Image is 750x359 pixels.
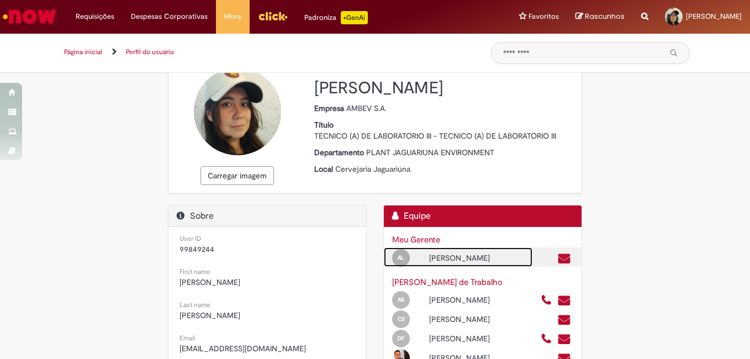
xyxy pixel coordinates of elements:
[179,344,306,353] span: [EMAIL_ADDRESS][DOMAIN_NAME]
[398,254,404,261] span: AL
[421,333,532,344] div: [PERSON_NAME]
[557,314,571,326] a: Enviar um e-mail para JGCRSS@ambev.com.br
[384,309,532,328] div: Open Profile: Cesar Rodrigo Simon
[1,6,58,28] img: ServiceNow
[541,333,552,346] a: Ligar para +55 1111111000
[304,11,368,24] div: Padroniza
[200,166,274,185] button: Carregar imagem
[179,300,210,309] small: Last name
[421,294,532,305] div: [PERSON_NAME]
[179,334,196,342] small: Email
[384,328,532,347] div: Open Profile: Denis Vitor Ferreira
[585,11,625,22] span: Rascunhos
[179,310,240,320] span: [PERSON_NAME]
[60,42,474,62] ul: Trilhas de página
[421,314,532,325] div: [PERSON_NAME]
[131,11,208,22] span: Despesas Corporativas
[421,252,532,263] div: [PERSON_NAME]
[314,103,346,113] strong: Empresa
[557,252,571,265] a: Enviar um e-mail para 99818195@ambev.com.br
[398,315,405,323] span: CS
[258,8,288,24] img: click_logo_yellow_360x200.png
[314,147,366,157] strong: Departamento
[64,47,102,56] a: Página inicial
[366,147,494,157] span: PLANT JAGUARIUNA ENVIRONMENT
[314,164,335,174] strong: Local
[398,335,404,342] span: DF
[179,277,240,287] span: [PERSON_NAME]
[179,244,214,254] span: 99849244
[126,47,174,56] a: Perfil do usuário
[398,296,404,303] span: AB
[346,103,387,113] span: AMBEV S.A.
[314,131,556,141] span: TECNICO (A) DE LABORATORIO III - TECNICO (A) DE LABORATORIO III
[179,234,201,243] small: User ID
[392,278,573,287] h3: [PERSON_NAME] de Trabalho
[392,235,573,245] h3: Meu Gerente
[314,79,573,97] h2: [PERSON_NAME]
[76,11,114,22] span: Requisições
[557,333,571,346] a: Enviar um e-mail para jgdvf@ambev.com.br
[341,11,368,24] p: +GenAi
[686,12,742,21] span: [PERSON_NAME]
[529,11,559,22] span: Favoritos
[392,211,573,221] h2: Equipe
[224,11,241,22] span: More
[179,267,210,276] small: First name
[557,294,571,307] a: Enviar um e-mail para JGAMB@ambev.com.br
[335,164,410,174] span: Cervejaria Jaguariúna
[384,247,532,267] div: Open Profile: Antonio Cattozatto Lino
[541,294,552,307] a: Ligar para +55 1111111000
[177,211,358,221] h2: Sobre
[314,120,336,130] strong: Título
[384,289,532,309] div: Open Profile: Adilson Mendes Bicudo
[575,12,625,22] a: Rascunhos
